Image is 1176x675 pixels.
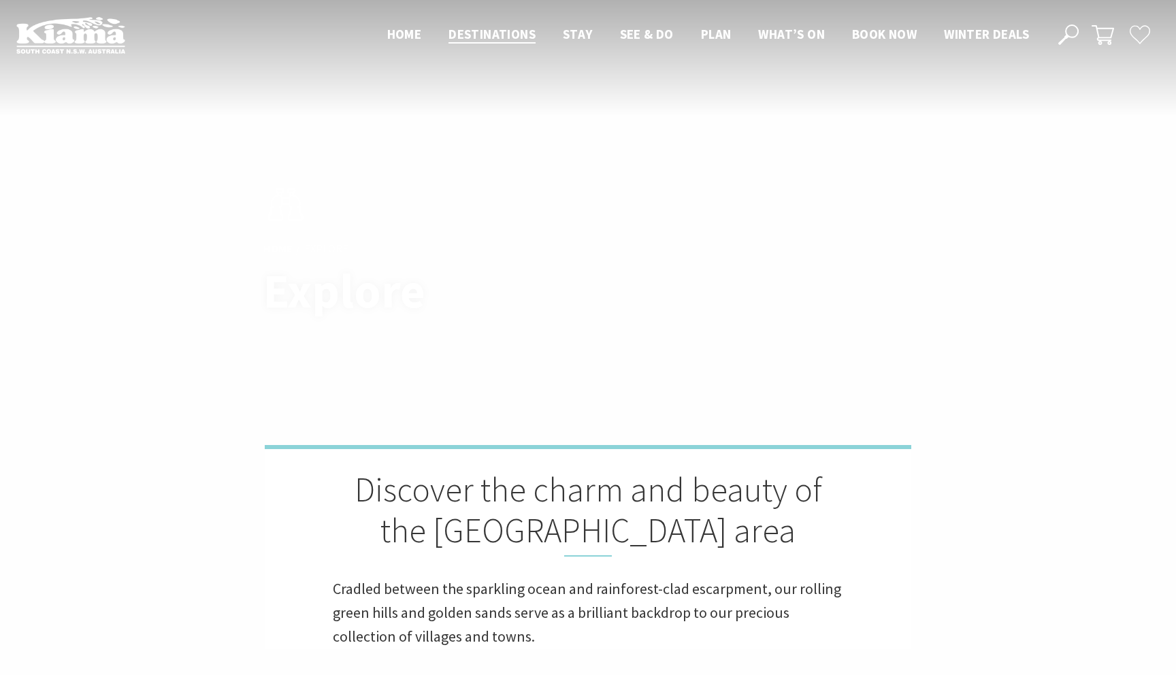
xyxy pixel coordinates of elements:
span: Book now [852,26,917,42]
span: Home [387,26,422,42]
li: Explore [304,240,348,258]
span: Stay [563,26,593,42]
img: Kiama Logo [16,16,125,54]
h1: Explore [263,265,648,317]
span: Plan [701,26,732,42]
h2: Discover the charm and beauty of the [GEOGRAPHIC_DATA] area [333,470,843,557]
a: Home [263,242,293,257]
span: What’s On [758,26,825,42]
span: Winter Deals [944,26,1029,42]
span: Destinations [448,26,536,42]
span: Cradled between the sparkling ocean and rainforest-clad escarpment, our rolling green hills and g... [333,579,841,646]
nav: Main Menu [374,24,1043,46]
span: See & Do [620,26,674,42]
